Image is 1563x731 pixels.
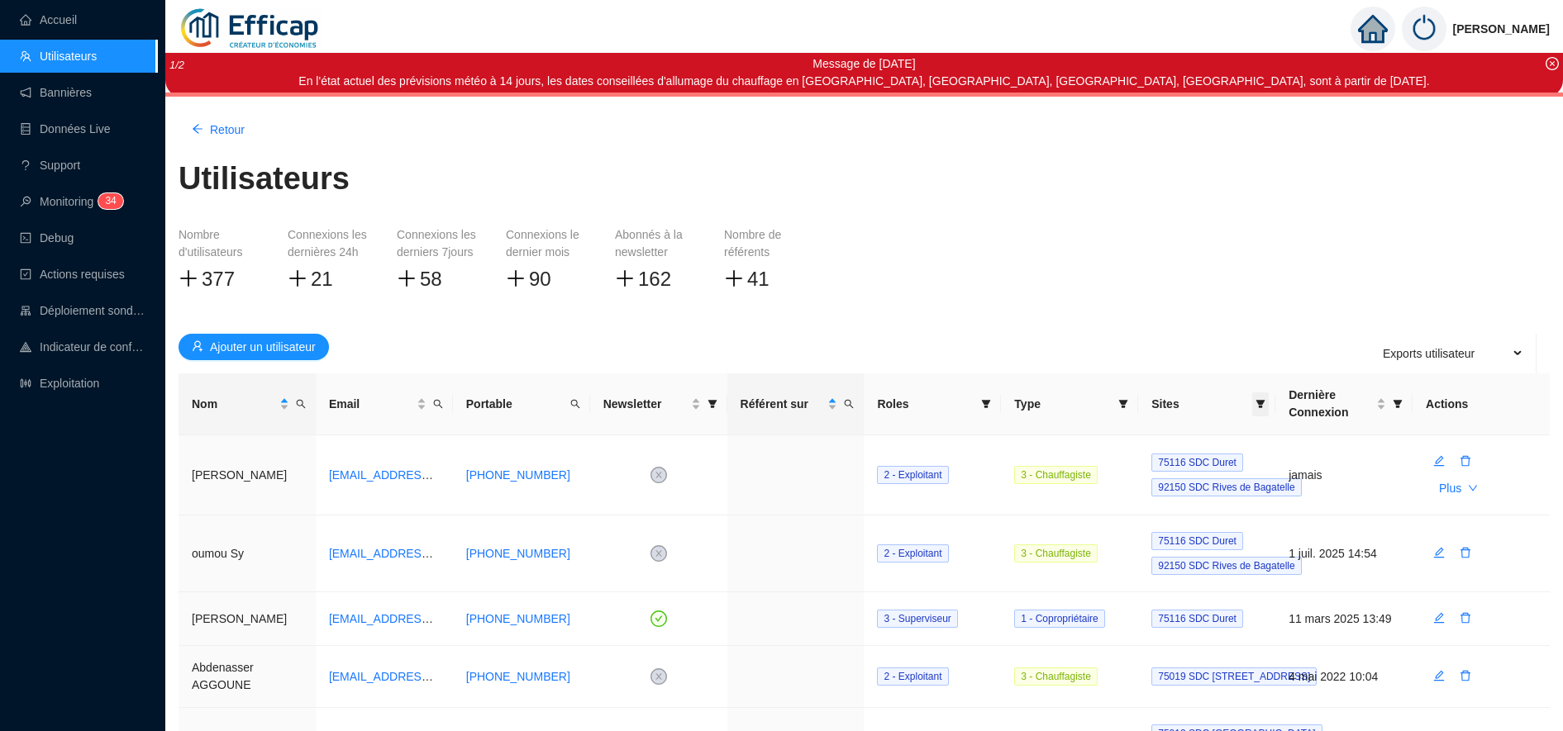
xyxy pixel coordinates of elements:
[981,399,991,409] span: filter
[1383,337,1475,370] span: Exports utilisateur
[169,59,184,71] i: 1 / 2
[288,268,307,288] span: plus
[1151,396,1249,413] span: Sites
[650,467,667,483] span: close-circle
[329,670,525,683] a: [EMAIL_ADDRESS][DOMAIN_NAME]
[704,392,721,416] span: filter
[1413,373,1550,435] th: Actions
[430,392,446,416] span: search
[1363,334,1537,373] ul: Export
[650,545,667,562] span: close-circle
[1151,478,1301,496] span: 92150 SDC Rives de Bagatelle
[20,377,99,390] a: slidersExploitation
[1014,544,1098,562] span: 3 - Chauffagiste
[841,392,857,416] span: search
[1460,670,1471,681] span: delete
[179,592,316,646] td: [PERSON_NAME]
[1014,610,1104,628] span: 1 - Copropriétaire
[179,435,316,515] td: [PERSON_NAME]
[296,399,306,409] span: search
[20,13,77,26] a: homeAccueil
[1275,515,1413,592] td: 1 juil. 2025 14:54
[179,226,261,261] div: Nombre d'utilisateurs
[1014,396,1112,413] span: Type
[844,399,854,409] span: search
[603,396,688,413] span: Newsletter
[316,435,453,515] td: cjarret@celsio.fr
[724,226,807,261] div: Nombre de référents
[615,226,698,261] div: Abonnés à la newsletter
[650,668,667,685] span: close-circle
[708,399,717,409] span: filter
[615,268,635,288] span: plus
[1289,387,1373,421] span: Dernière Connexion
[179,159,350,197] h1: Utilisateurs
[210,121,245,139] span: Retour
[20,340,145,354] a: heat-mapIndicateur de confort
[1275,373,1413,435] th: Dernière Connexion
[747,268,770,290] span: 41
[179,116,258,143] button: Retour
[1453,2,1550,55] span: [PERSON_NAME]
[1393,399,1403,409] span: filter
[1151,532,1243,550] span: 75116 SDC Duret
[329,547,525,560] a: [EMAIL_ADDRESS][DOMAIN_NAME]
[1433,612,1445,624] span: edit
[298,73,1429,90] div: En l'état actuel des prévisions météo à 14 jours, les dates conseillées d'allumage du chauffage e...
[179,268,198,288] span: plus
[638,268,671,290] span: 162
[570,399,580,409] span: search
[316,515,453,592] td: osy@celsio.fr
[316,646,453,708] td: a.aggoune@disdero.fr
[1014,667,1098,686] span: 3 - Chauffagiste
[20,159,80,172] a: questionSupport
[1426,475,1491,501] button: Plusdown
[397,268,417,288] span: plus
[179,334,329,360] button: Ajouter un utilisateur
[40,268,125,281] span: Actions requises
[877,396,974,413] span: Roles
[466,468,570,482] a: [PHONE_NUMBER]
[420,268,442,290] span: 58
[1433,455,1445,467] span: edit
[1252,392,1269,416] span: filter
[1275,646,1413,708] td: 4 mai 2022 10:04
[293,392,309,416] span: search
[1546,57,1559,70] span: close-circle
[1118,399,1128,409] span: filter
[20,268,31,280] span: check-square
[741,396,825,413] span: Référent sur
[329,396,413,413] span: Email
[1256,399,1265,409] span: filter
[1014,466,1098,484] span: 3 - Chauffagiste
[202,268,235,290] span: 377
[466,547,570,560] a: [PHONE_NUMBER]
[1358,14,1388,44] span: home
[397,226,479,261] div: Connexions les derniers 7jours
[192,340,203,352] span: user-add
[1151,667,1317,686] span: 75019 SDC [STREET_ADDRESS]
[105,195,111,206] span: 3
[20,304,145,317] a: clusterDéploiement sondes
[179,373,316,435] th: Nom
[1433,670,1445,681] span: edit
[727,373,865,435] th: Référent sur
[466,612,570,625] a: [PHONE_NUMBER]
[316,592,453,646] td: ymielczarek@ccr.fr
[1151,610,1243,628] span: 75116 SDC Duret
[179,646,316,708] td: Abdenasser AGGOUNE
[1460,455,1471,467] span: delete
[567,392,584,416] span: search
[1460,612,1471,624] span: delete
[20,122,111,135] a: databaseDonnées Live
[529,268,551,290] span: 90
[1402,7,1446,51] img: power
[724,268,744,288] span: plus
[111,195,117,206] span: 4
[650,610,667,627] span: check-circle
[884,469,941,481] span: 2 - Exploitant
[179,515,316,592] td: oumou Sy
[20,86,92,99] a: notificationBannières
[192,123,203,135] span: arrow-left
[1275,435,1413,515] td: jamais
